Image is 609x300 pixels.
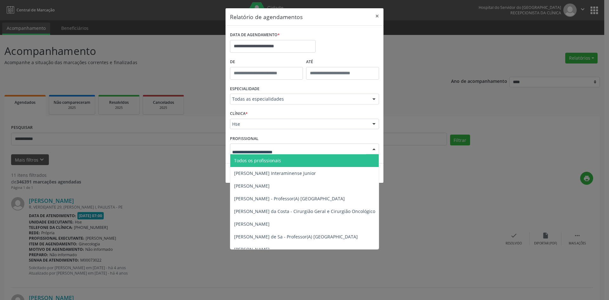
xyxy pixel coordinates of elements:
span: Todos os profissionais [234,157,281,163]
span: [PERSON_NAME] de Sa - Professor(A) [GEOGRAPHIC_DATA] [234,234,358,240]
span: [PERSON_NAME] da Costa - Cirurgião Geral e Cirurgião Oncológico [234,208,375,214]
span: [PERSON_NAME] [234,183,270,189]
span: [PERSON_NAME] [234,246,270,252]
label: De [230,57,303,67]
label: ESPECIALIDADE [230,84,259,94]
span: [PERSON_NAME] Interaminense Junior [234,170,316,176]
label: CLÍNICA [230,109,248,119]
span: Hse [232,121,366,127]
span: [PERSON_NAME] - Professor(A) [GEOGRAPHIC_DATA] [234,196,345,202]
span: [PERSON_NAME] [234,221,270,227]
h5: Relatório de agendamentos [230,13,303,21]
label: ATÉ [306,57,379,67]
label: DATA DE AGENDAMENTO [230,30,280,40]
label: PROFISSIONAL [230,134,259,143]
button: Close [371,8,383,24]
span: Todas as especialidades [232,96,366,102]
